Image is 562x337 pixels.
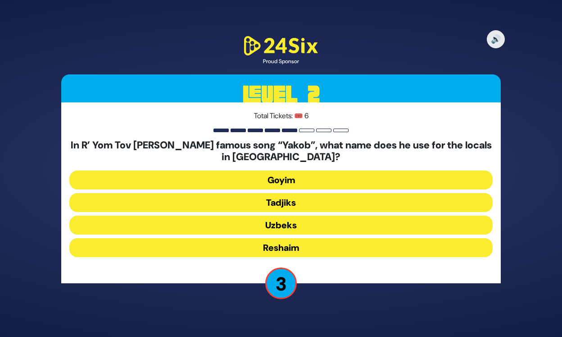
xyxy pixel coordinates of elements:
button: Reshaim [69,238,493,257]
div: Proud Sponsor [240,57,322,65]
button: Tadjiks [69,193,493,212]
p: Total Tickets: 🎟️ 6 [69,111,493,121]
img: 24Six [240,34,322,57]
button: Goyim [69,171,493,189]
button: 🔊 [487,30,505,48]
p: 3 [265,268,297,299]
button: Uzbeks [69,216,493,235]
h3: Level 2 [61,74,501,115]
h5: In R’ Yom Tov [PERSON_NAME] famous song “Yakob”, what name does he use for the locals in [GEOGRAP... [69,139,493,163]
